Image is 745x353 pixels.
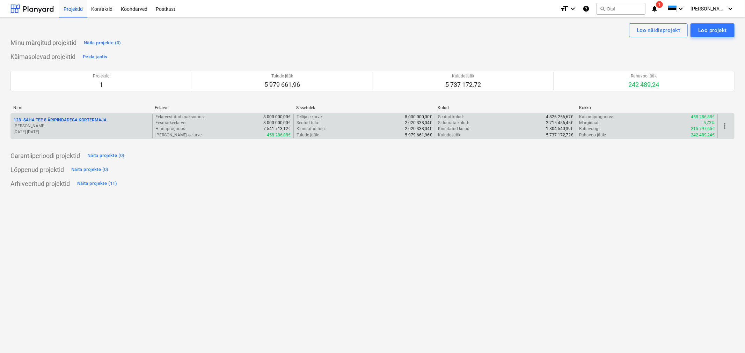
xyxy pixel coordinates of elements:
div: Kokku [579,105,715,110]
p: 4 826 256,67€ [546,114,573,120]
i: keyboard_arrow_down [677,5,685,13]
button: Peida jaotis [81,51,109,62]
p: 5 979 661,96 [264,81,300,89]
iframe: Chat Widget [710,320,745,353]
div: Näita projekte (11) [77,180,117,188]
p: Tulude jääk : [297,132,319,138]
p: 2 020 338,04€ [405,120,432,126]
button: Näita projekte (0) [70,164,110,175]
p: Garantiiperioodi projektid [10,152,80,160]
p: 242 489,24€ [691,132,715,138]
p: Kasumiprognoos : [579,114,613,120]
p: Sidumata kulud : [438,120,469,126]
div: Nimi [13,105,149,110]
p: 215 797,65€ [691,126,715,132]
p: 8 000 000,00€ [405,114,432,120]
p: Käimasolevad projektid [10,53,75,61]
div: Näita projekte (0) [71,166,109,174]
p: Kulude jääk : [438,132,461,138]
p: Tulude jääk [264,73,300,79]
p: 8 000 000,00€ [263,120,291,126]
p: [PERSON_NAME]-eelarve : [155,132,203,138]
p: 1 [93,81,110,89]
p: 458 286,88€ [267,132,291,138]
div: Eelarve [155,105,291,110]
p: Projektid [93,73,110,79]
p: Rahavoo jääk [629,73,659,79]
p: Rahavoog : [579,126,599,132]
span: search [600,6,605,12]
button: Näita projekte (0) [86,150,126,162]
div: Näita projekte (0) [84,39,121,47]
p: [DATE] - [DATE] [14,129,149,135]
p: Hinnaprognoos : [155,126,186,132]
span: more_vert [721,122,729,130]
button: Loo näidisprojekt [629,23,688,37]
p: Seotud tulu : [297,120,319,126]
button: Näita projekte (11) [75,178,119,189]
p: 128 - SAHA TEE 8 ÄRIPINDADEGA KORTERMAJA [14,117,107,123]
p: Marginaal : [579,120,599,126]
p: Arhiveeritud projektid [10,180,70,188]
p: 242 489,24 [629,81,659,89]
p: Eelarvestatud maksumus : [155,114,205,120]
p: 7 541 713,12€ [263,126,291,132]
p: [PERSON_NAME] [14,123,149,129]
p: Seotud kulud : [438,114,464,120]
div: Peida jaotis [83,53,107,61]
button: Loo projekt [691,23,735,37]
span: 1 [656,1,663,8]
p: Kinnitatud kulud : [438,126,470,132]
i: Abikeskus [583,5,590,13]
div: Loo projekt [698,26,727,35]
button: Näita projekte (0) [82,37,123,48]
span: [PERSON_NAME] [691,6,725,12]
i: keyboard_arrow_down [569,5,577,13]
i: keyboard_arrow_down [726,5,735,13]
p: 5,73% [703,120,715,126]
p: Eesmärkeelarve : [155,120,186,126]
p: Kulude jääk [445,73,481,79]
button: Otsi [597,3,645,15]
p: Kinnitatud tulu : [297,126,326,132]
p: Minu märgitud projektid [10,39,76,47]
p: 2 715 456,45€ [546,120,573,126]
i: notifications [651,5,658,13]
div: Näita projekte (0) [87,152,125,160]
p: 5 737 172,72 [445,81,481,89]
p: 2 020 338,04€ [405,126,432,132]
p: 1 804 540,39€ [546,126,573,132]
div: Loo näidisprojekt [637,26,680,35]
p: Lõppenud projektid [10,166,64,174]
p: 5 979 661,96€ [405,132,432,138]
p: Tellija eelarve : [297,114,323,120]
div: Sissetulek [296,105,432,110]
p: 5 737 172,72€ [546,132,573,138]
p: 8 000 000,00€ [263,114,291,120]
div: Kulud [438,105,574,110]
i: format_size [560,5,569,13]
div: 128 -SAHA TEE 8 ÄRIPINDADEGA KORTERMAJA[PERSON_NAME][DATE]-[DATE] [14,117,149,135]
p: Rahavoo jääk : [579,132,606,138]
p: 458 286,88€ [691,114,715,120]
